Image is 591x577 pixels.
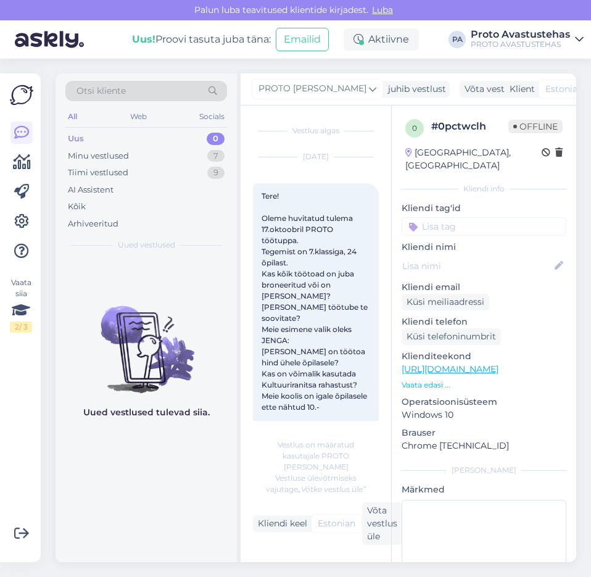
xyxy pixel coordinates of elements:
[68,167,128,179] div: Tiimi vestlused
[128,109,149,125] div: Web
[68,184,114,196] div: AI Assistent
[402,281,566,294] p: Kliendi email
[253,151,379,162] div: [DATE]
[253,125,379,136] div: Vestlus algas
[266,473,366,494] span: Vestluse ülevõtmiseks vajutage
[402,259,552,273] input: Lisa nimi
[344,28,419,51] div: Aktiivne
[412,123,417,133] span: 0
[68,218,118,230] div: Arhiveeritud
[402,483,566,496] p: Märkmed
[10,277,32,333] div: Vaata siia
[505,83,535,96] div: Klient
[402,294,489,310] div: Küsi meiliaadressi
[402,202,566,215] p: Kliendi tag'id
[362,502,402,545] div: Võta vestlus üle
[298,484,366,494] i: „Võtke vestlus üle”
[402,380,566,391] p: Vaata edasi ...
[68,201,86,213] div: Kõik
[383,83,446,96] div: juhib vestlust
[118,239,175,251] span: Uued vestlused
[402,363,498,375] a: [URL][DOMAIN_NAME]
[402,396,566,409] p: Operatsioonisüsteem
[402,426,566,439] p: Brauser
[132,33,155,45] b: Uus!
[471,30,584,49] a: Proto AvastustehasPROTO AVASTUSTEHAS
[402,350,566,363] p: Klienditeekond
[258,82,366,96] span: PROTO [PERSON_NAME]
[278,440,354,471] span: Vestlus on määratud kasutajale PROTO [PERSON_NAME]
[460,81,537,98] div: Võta vestlus üle
[402,217,566,236] input: Lisa tag
[207,167,225,179] div: 9
[68,133,84,145] div: Uus
[262,191,370,456] span: Tere! Oleme huvitatud tulema 17.oktoobril PROTO töötuppa. Tegemist on 7.klassiga, 24 õpilast. Kas...
[65,109,80,125] div: All
[471,30,570,39] div: Proto Avastustehas
[448,31,466,48] div: PA
[402,183,566,194] div: Kliendi info
[405,146,542,172] div: [GEOGRAPHIC_DATA], [GEOGRAPHIC_DATA]
[10,322,32,333] div: 2 / 3
[402,465,566,476] div: [PERSON_NAME]
[207,133,225,145] div: 0
[368,4,397,15] span: Luba
[402,315,566,328] p: Kliendi telefon
[56,284,237,395] img: No chats
[10,83,33,107] img: Askly Logo
[402,409,566,421] p: Windows 10
[402,241,566,254] p: Kliendi nimi
[68,150,129,162] div: Minu vestlused
[545,83,583,96] span: Estonian
[318,517,355,530] span: Estonian
[76,85,126,98] span: Otsi kliente
[132,32,271,47] div: Proovi tasuta juba täna:
[471,39,570,49] div: PROTO AVASTUSTEHAS
[402,439,566,452] p: Chrome [TECHNICAL_ID]
[207,150,225,162] div: 7
[402,328,501,345] div: Küsi telefoninumbrit
[197,109,227,125] div: Socials
[508,120,563,133] span: Offline
[431,119,508,134] div: # 0pctwclh
[276,28,329,51] button: Emailid
[253,517,307,530] div: Kliendi keel
[83,406,210,419] p: Uued vestlused tulevad siia.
